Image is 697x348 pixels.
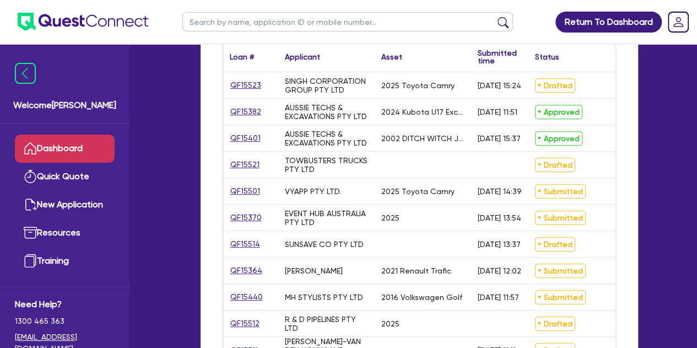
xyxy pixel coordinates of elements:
div: 2025 Toyota Camry [381,81,455,90]
div: 2016 Volkswagen Golf [381,293,462,302]
div: R & D PIPELINES PTY LTD [285,315,368,333]
div: [DATE] 12:02 [478,266,521,275]
div: Loan # [230,53,254,61]
a: QF15523 [230,79,262,92]
div: SUNSAVE CO PTY LTD [285,240,364,249]
img: new-application [24,198,37,211]
div: [DATE] 15:24 [478,81,521,90]
div: [DATE] 11:51 [478,108,517,116]
a: QF15440 [230,291,263,303]
div: SINGH CORPORATION GROUP PTY LTD [285,77,368,94]
div: VYAPP PTY LTD. [285,187,341,196]
span: Drafted [535,158,575,172]
div: MH STYLISTS PTY LTD [285,293,363,302]
div: [DATE] 13:54 [478,213,521,222]
div: [DATE] 15:37 [478,134,521,143]
div: [DATE] 11:57 [478,293,519,302]
span: Approved [535,131,582,146]
div: 2025 [381,319,399,328]
span: 1300 465 363 [15,315,115,327]
div: AUSSIE TECHS & EXCAVATIONS PTY LTD [285,130,368,147]
span: Submitted [535,184,586,199]
div: AUSSIE TECHS & EXCAVATIONS PTY LTD [285,103,368,121]
span: Approved [535,105,582,119]
a: Return To Dashboard [555,12,662,33]
div: TOWBUSTERS TRUCKS PTY LTD [285,156,368,174]
a: Dashboard [15,135,115,163]
img: quest-connect-logo-blue [18,13,148,31]
a: QF15514 [230,238,261,250]
span: Need Help? [15,298,115,311]
div: Applicant [285,53,320,61]
a: QF15382 [230,105,262,118]
span: Welcome [PERSON_NAME] [13,99,116,112]
span: Submitted [535,264,586,278]
div: 2024 Kubota U17 Excavator [381,108,464,116]
div: Submitted time [478,49,517,65]
div: Status [535,53,559,61]
div: [PERSON_NAME] [285,266,343,275]
a: QF15501 [230,185,261,197]
img: training [24,254,37,267]
span: Drafted [535,237,575,251]
a: Training [15,247,115,275]
div: Asset [381,53,402,61]
span: Drafted [535,78,575,93]
img: resources [24,226,37,239]
a: Quick Quote [15,163,115,191]
span: Drafted [535,317,575,331]
img: icon-menu-close [15,63,36,84]
input: Search by name, application ID or mobile number... [182,12,513,31]
a: QF15364 [230,264,263,277]
a: QF15370 [230,211,262,224]
a: Resources [15,219,115,247]
div: 2021 Renault Trafic [381,266,451,275]
span: Submitted [535,290,586,304]
img: quick-quote [24,170,37,183]
a: Dropdown toggle [664,8,693,36]
div: 2025 Toyota Camry [381,187,455,196]
div: [DATE] 13:37 [478,240,521,249]
div: EVENT HUB AUSTRALIA PTY LTD [285,209,368,227]
a: New Application [15,191,115,219]
div: [DATE] 14:39 [478,187,522,196]
div: 2002 DITCH WITCH JT922 [381,134,464,143]
span: Submitted [535,211,586,225]
a: QF15401 [230,132,261,144]
div: 2025 [381,213,399,222]
a: QF15512 [230,317,260,330]
a: QF15521 [230,158,260,171]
